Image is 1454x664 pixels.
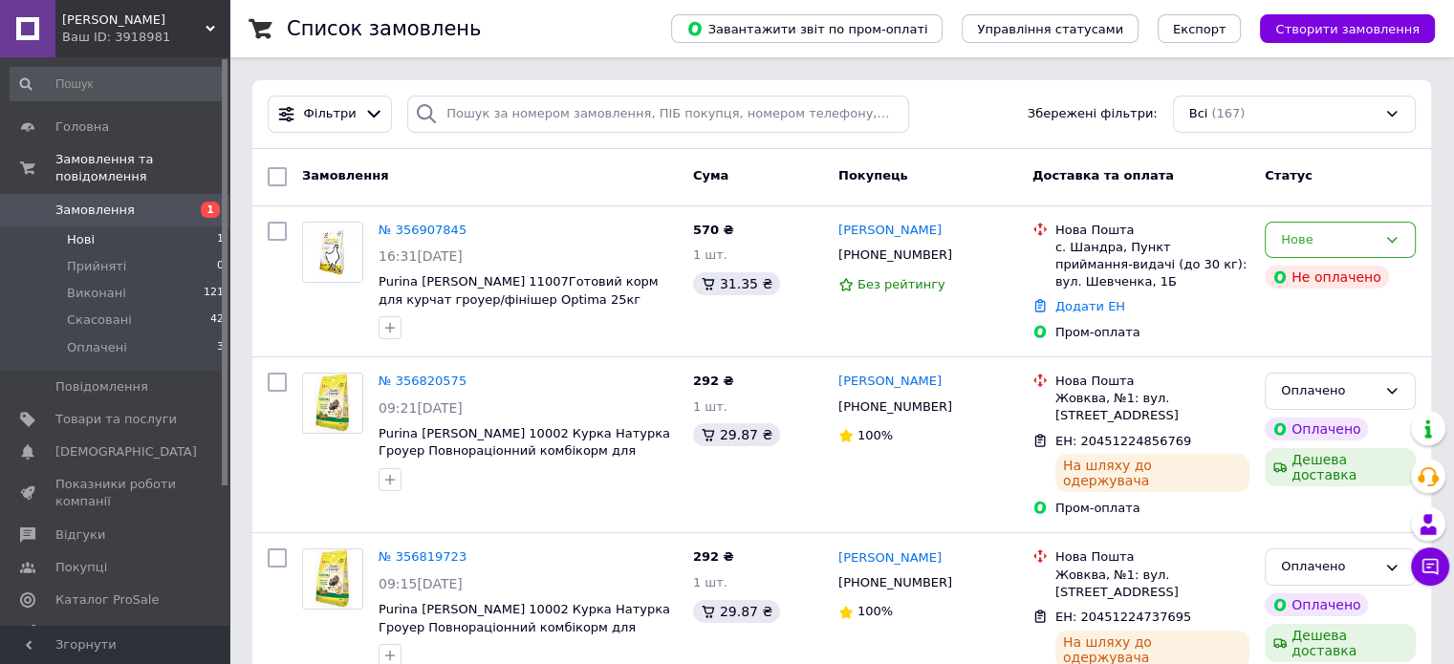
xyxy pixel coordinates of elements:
a: Purina [PERSON_NAME] 10002 Курка Натурка Гроуер Повнораціонний комбікорм для бройлерів,курчат,гін... [379,426,670,476]
span: Збережені фільтри: [1028,105,1158,123]
span: Всі [1189,105,1208,123]
span: Прийняті [67,258,126,275]
span: 16:31[DATE] [379,248,463,264]
span: 0 [217,258,224,275]
span: 100% [857,604,893,618]
span: Виконані [67,285,126,302]
img: Фото товару [315,374,350,433]
span: Аналітика [55,624,121,641]
span: Відгуки [55,526,105,544]
span: Замовлення [302,168,388,182]
button: Чат з покупцем [1411,547,1449,586]
span: Покупець [838,168,908,182]
span: Оплачені [67,339,127,356]
a: № 356819723 [379,549,467,564]
div: 29.87 ₴ [693,423,780,446]
a: № 356907845 [379,223,467,237]
a: [PERSON_NAME] [838,549,942,568]
span: Без рейтингу [857,277,945,291]
div: Жовква, №1: вул. [STREET_ADDRESS] [1055,567,1249,601]
span: 09:21[DATE] [379,400,463,416]
span: Головна [55,118,109,136]
div: Оплачено [1281,381,1377,401]
div: Нова Пошта [1055,548,1249,566]
button: Управління статусами [962,14,1139,43]
span: 42 [210,311,224,329]
span: 1 шт. [693,247,727,262]
span: 1 [201,202,220,218]
span: Управління статусами [977,22,1123,36]
span: Нові [67,231,95,248]
a: [PERSON_NAME] [838,222,942,240]
div: На шляху до одержувача [1055,454,1249,492]
div: Дешева доставка [1265,448,1416,486]
span: 1 шт. [693,575,727,589]
span: Замовлення [55,202,135,219]
div: Ваш ID: 3918981 [62,29,229,46]
div: Жовква, №1: вул. [STREET_ADDRESS] [1055,390,1249,424]
span: Повідомлення [55,378,148,396]
h1: Список замовлень [287,17,481,40]
span: 3 [217,339,224,356]
a: № 356820575 [379,374,467,388]
a: Додати ЕН [1055,299,1125,313]
span: Cума [693,168,728,182]
div: Оплачено [1281,557,1377,577]
span: 1 шт. [693,399,727,414]
span: Товари та послуги [55,411,177,428]
div: Оплачено [1265,418,1368,440]
span: Покупці [55,559,107,576]
span: 09:15[DATE] [379,576,463,591]
span: 1 [217,231,224,248]
span: [DEMOGRAPHIC_DATA] [55,443,197,461]
span: 292 ₴ [693,374,734,388]
div: Дешева доставка [1265,624,1416,662]
div: Пром-оплата [1055,324,1249,341]
span: Фільтри [304,105,357,123]
div: [PHONE_NUMBER] [835,395,956,419]
span: Каталог ProSale [55,591,159,609]
a: Purina [PERSON_NAME] 11007Готовий корм для курчат гроуер/фінішер Optima 25кг [379,274,659,307]
a: Створити замовлення [1241,21,1435,35]
button: Експорт [1158,14,1242,43]
img: Фото товару [315,549,350,609]
span: Замовлення та повідомлення [55,151,229,185]
a: Фото товару [302,222,363,283]
span: (167) [1211,106,1245,120]
span: 100% [857,428,893,442]
span: ЕН: 20451224737695 [1055,610,1191,624]
div: с. Шандра, Пункт приймання-видачі (до 30 кг): вул. Шевченка, 1Б [1055,239,1249,291]
div: Нова Пошта [1055,373,1249,390]
div: Нова Пошта [1055,222,1249,239]
button: Створити замовлення [1260,14,1435,43]
div: 31.35 ₴ [693,272,780,295]
span: Експорт [1173,22,1226,36]
span: 292 ₴ [693,549,734,564]
div: Пром-оплата [1055,500,1249,517]
div: Не оплачено [1265,266,1388,289]
a: [PERSON_NAME] [838,373,942,391]
input: Пошук [10,67,226,101]
span: Скасовані [67,311,132,329]
span: 570 ₴ [693,223,734,237]
div: [PHONE_NUMBER] [835,243,956,268]
span: Створити замовлення [1275,22,1420,36]
span: 121 [204,285,224,302]
button: Завантажити звіт по пром-оплаті [671,14,943,43]
img: Фото товару [303,223,362,282]
span: Пуріна Маркет [62,11,206,29]
span: ЕН: 20451224856769 [1055,434,1191,448]
div: Оплачено [1265,593,1368,616]
span: Завантажити звіт по пром-оплаті [686,20,927,37]
a: Фото товару [302,373,363,434]
span: Показники роботи компанії [55,476,177,510]
span: Статус [1265,168,1313,182]
div: Нове [1281,230,1377,250]
div: [PHONE_NUMBER] [835,570,956,595]
a: Purina [PERSON_NAME] 10002 Курка Натурка Гроуер Повнораціонний комбікорм для бройлерів,курчат,гін... [379,602,670,652]
div: 29.87 ₴ [693,600,780,623]
a: Фото товару [302,548,363,610]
